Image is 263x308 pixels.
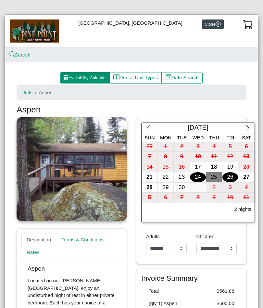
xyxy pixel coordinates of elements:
[174,152,190,162] div: 9
[243,19,253,29] svg: cart
[144,288,192,295] div: Total
[63,75,69,80] svg: grid3x3 gap fill
[206,162,222,172] div: 18
[21,234,56,247] a: Description
[222,172,238,182] div: 26
[192,288,239,295] div: $561.88
[206,183,222,193] div: 2
[209,135,219,140] span: Thu
[158,183,174,193] button: 29
[206,142,222,152] div: 4
[158,152,174,162] button: 8
[174,172,190,182] div: 23
[190,172,206,182] div: 24
[238,142,254,152] div: 6
[222,183,239,193] button: 3
[10,52,15,57] svg: search
[206,172,222,183] button: 25
[174,142,190,152] button: 2
[158,162,174,173] button: 15
[202,19,224,29] button: Closex circle
[146,234,160,239] span: Adults
[238,183,255,193] button: 4
[222,142,239,152] button: 5
[242,135,251,140] span: Sat
[142,122,156,134] button: chevron left
[142,162,157,172] div: 14
[238,152,255,162] button: 13
[158,193,174,203] div: 6
[17,105,246,115] h3: Aspen
[238,152,254,162] div: 13
[142,172,158,183] button: 21
[238,172,255,183] button: 27
[206,142,222,152] button: 4
[158,162,174,172] div: 15
[222,193,239,203] button: 10
[238,162,255,173] button: 20
[174,193,190,203] button: 7
[142,172,157,182] div: 21
[5,15,258,47] div: [GEOGRAPHIC_DATA], [GEOGRAPHIC_DATA]
[142,162,158,173] button: 14
[174,162,190,172] div: 16
[160,135,171,140] span: Mon
[156,122,241,134] div: [DATE]
[241,122,255,134] button: chevron right
[193,135,204,140] span: Wed
[174,183,190,193] button: 30
[222,152,239,162] button: 12
[190,193,206,203] button: 8
[238,162,254,172] div: 20
[145,125,152,131] svg: chevron left
[196,234,215,239] span: Children
[158,142,174,152] button: 1
[158,172,174,183] button: 22
[161,72,203,84] button: calendar dateDate Search
[177,135,187,140] span: Tue
[190,152,206,162] button: 10
[142,193,158,203] button: 5
[28,265,116,273] p: Aspen
[166,74,172,80] svg: calendar date
[238,193,254,203] div: 11
[222,172,239,183] button: 26
[206,162,222,173] button: 18
[56,234,109,247] a: Terms & Conditions
[10,52,31,58] a: searchSearch
[206,193,222,203] div: 9
[142,142,158,152] button: 29
[222,162,239,173] button: 19
[238,193,255,203] button: 11
[21,246,44,259] a: Rates
[158,172,174,182] div: 22
[190,183,206,193] button: 1
[244,125,251,131] svg: chevron right
[190,172,206,183] button: 24
[142,152,158,162] button: 7
[238,183,254,193] div: 4
[190,142,206,152] button: 3
[206,183,222,193] button: 2
[238,142,255,152] button: 6
[206,193,222,203] button: 9
[10,19,59,42] img: b144ff98-a7e1-49bd-98da-e9ae77355310.jpg
[109,72,162,84] button: bookRental Unit Types
[142,183,158,193] button: 28
[21,90,32,95] a: Units
[141,274,242,283] h4: Invoice Summary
